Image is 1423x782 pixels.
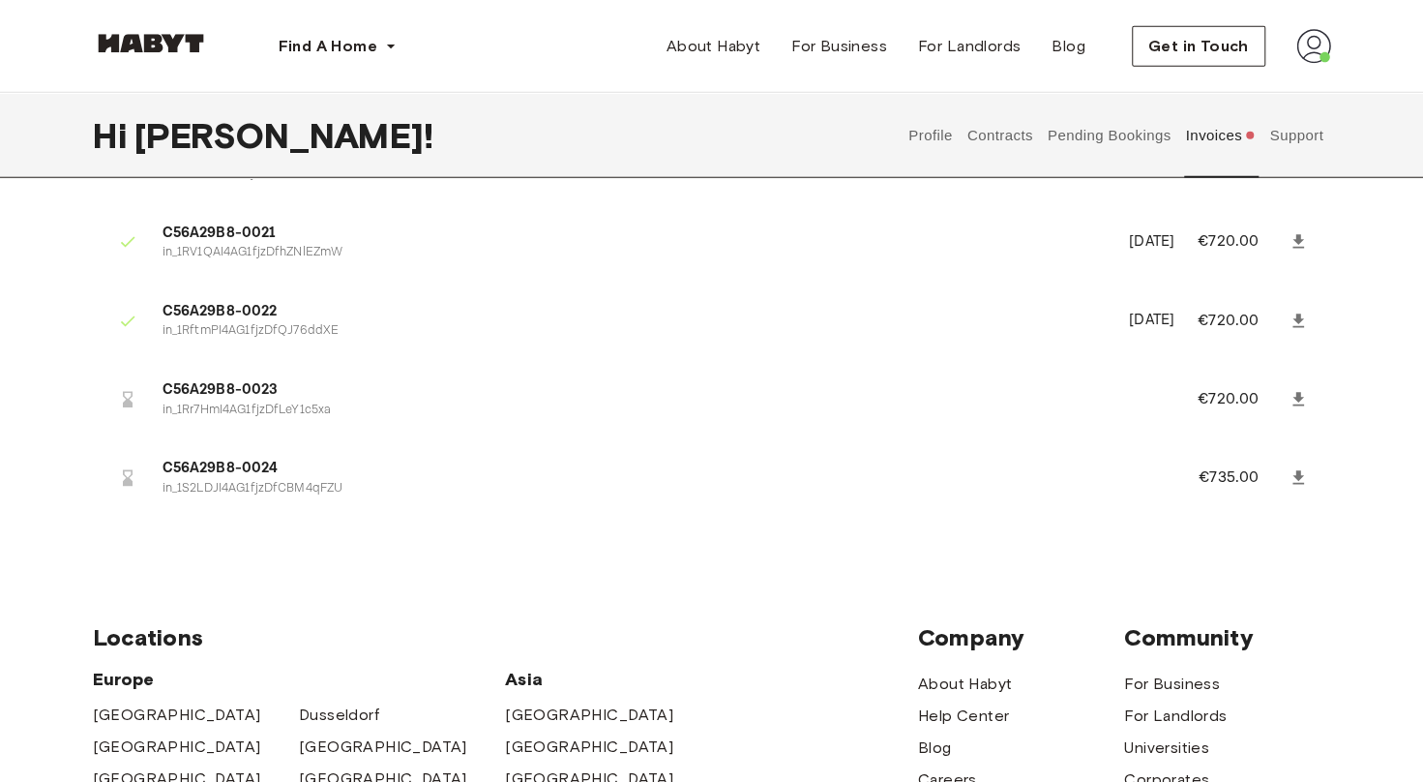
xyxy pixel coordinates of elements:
button: Find A Home [263,27,412,66]
button: Support [1267,93,1326,178]
a: [GEOGRAPHIC_DATA] [93,704,261,727]
span: Blog [1052,35,1085,58]
span: [PERSON_NAME] ! [134,115,433,156]
span: Find A Home [279,35,377,58]
a: [GEOGRAPHIC_DATA] [505,704,673,727]
p: €735.00 [1199,466,1285,490]
button: Profile [906,93,956,178]
p: in_1RV1QAI4AG1fjzDfhZNlEZmW [163,244,1107,262]
a: For Business [776,27,903,66]
span: Community [1124,623,1330,652]
span: Locations [93,623,918,652]
span: Asia [505,668,711,691]
button: Invoices [1183,93,1258,178]
button: Get in Touch [1132,26,1265,67]
div: user profile tabs [902,93,1331,178]
span: C56A29B8-0021 [163,223,1107,245]
span: Europe [93,668,506,691]
span: C56A29B8-0023 [163,379,1151,402]
button: Contracts [964,93,1035,178]
button: Pending Bookings [1045,93,1173,178]
p: €720.00 [1198,230,1285,254]
span: Company [918,623,1124,652]
a: Dusseldorf [299,704,379,727]
a: For Landlords [1124,705,1227,728]
a: Blog [1036,27,1101,66]
img: Habyt [93,34,209,53]
span: Get in Touch [1148,35,1249,58]
img: avatar [1296,29,1331,64]
a: [GEOGRAPHIC_DATA] [299,736,467,759]
p: in_1RftmPI4AG1fjzDfQJ76ddXE [163,322,1107,341]
p: €720.00 [1198,310,1285,333]
a: Blog [918,737,952,760]
p: in_1S2LDJI4AG1fjzDfCBM4qFZU [163,480,1152,498]
a: [GEOGRAPHIC_DATA] [505,736,673,759]
a: Universities [1124,737,1209,760]
p: in_1Rr7HmI4AG1fjzDfLeY1c5xa [163,402,1151,420]
span: About Habyt [667,35,760,58]
a: For Business [1124,673,1220,696]
a: Help Center [918,705,1009,728]
p: [DATE] [1129,310,1174,332]
span: Hi [93,115,134,156]
span: For Landlords [918,35,1021,58]
span: For Business [791,35,887,58]
a: For Landlords [903,27,1036,66]
a: About Habyt [651,27,776,66]
p: [DATE] [1129,231,1174,254]
span: C56A29B8-0022 [163,301,1107,323]
span: C56A29B8-0024 [163,458,1152,480]
a: [GEOGRAPHIC_DATA] [93,736,261,759]
p: €720.00 [1198,388,1285,411]
a: About Habyt [918,673,1012,696]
